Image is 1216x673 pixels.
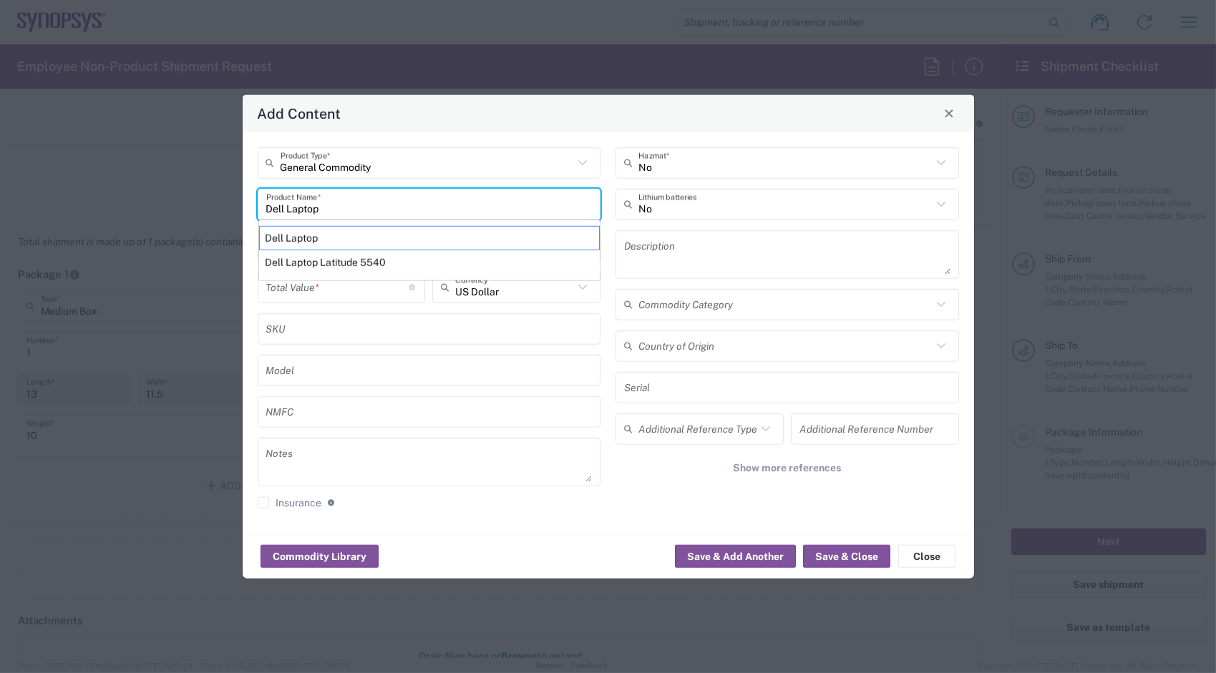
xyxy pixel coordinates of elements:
button: Save & Add Another [675,545,796,568]
button: Save & Close [803,545,890,568]
span: Show more references [733,461,841,474]
button: Close [898,545,955,568]
h4: Add Content [257,103,341,124]
div: Dell Laptop Latitude 5540 [259,250,600,274]
button: Close [939,103,959,123]
button: Commodity Library [261,545,379,568]
label: Insurance [258,496,322,508]
div: Dell Laptop [259,225,600,250]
